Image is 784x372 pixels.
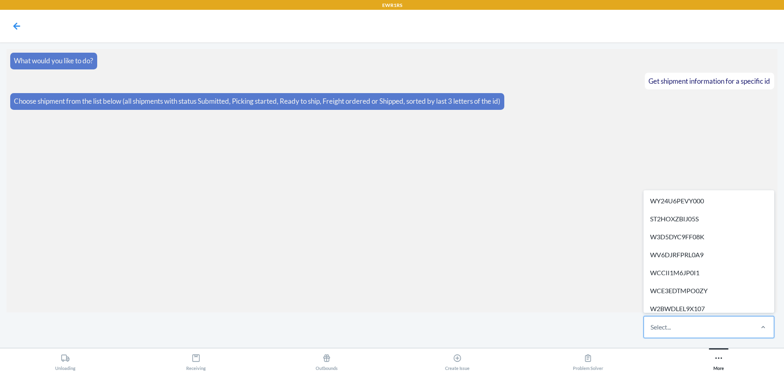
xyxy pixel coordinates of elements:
button: Outbounds [261,348,392,371]
div: Receiving [186,350,206,371]
div: More [713,350,724,371]
div: W3D5DYC9FF08K [645,228,773,246]
div: WCCII1M6JP0I1 [645,264,773,282]
div: WY24U6PEVY000 [645,192,773,210]
div: W2BWDLEL9X107 [645,300,773,318]
div: Outbounds [316,350,338,371]
div: WV6DJRFPRL0A9 [645,246,773,264]
div: Unloading [55,350,76,371]
div: ST2HOXZBIJ05S [645,210,773,228]
p: EWR1RS [382,2,402,9]
div: Create Issue [445,350,470,371]
span: Get shipment information for a specific id [648,77,770,85]
p: Choose shipment from the list below (all shipments with status Submitted, Picking started, Ready ... [14,96,500,107]
div: WCE3EDTMPO0ZY [645,282,773,300]
button: More [653,348,784,371]
p: What would you like to do? [14,56,93,66]
button: Problem Solver [523,348,653,371]
div: Problem Solver [573,350,603,371]
button: Create Issue [392,348,523,371]
div: Select... [650,322,671,332]
button: Receiving [131,348,261,371]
